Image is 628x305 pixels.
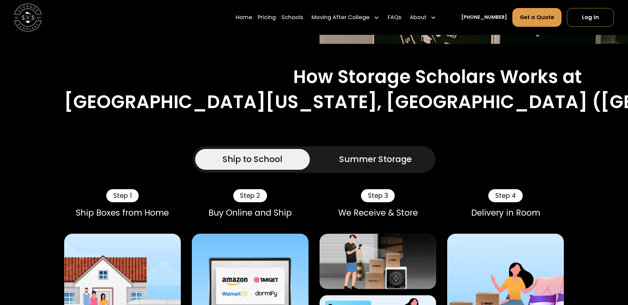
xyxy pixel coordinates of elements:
div: Moving After College [311,13,370,21]
div: Buy Online and Ship [192,208,308,218]
div: Delivery in Room [447,208,564,218]
a: Schools [281,8,303,27]
div: Ship Boxes from Home [64,208,181,218]
div: Step 4 [488,189,523,202]
div: Summer Storage [339,153,412,165]
a: FAQs [388,8,401,27]
a: Get a Quote [512,8,561,27]
div: Ship to School [223,153,282,165]
a: [PHONE_NUMBER] [461,14,507,21]
div: About [410,13,426,21]
div: Moving After College [309,8,382,27]
div: Step 2 [233,189,267,202]
div: We Receive & Store [320,208,436,218]
h2: How Storage Scholars Works at [293,66,582,88]
a: Home [236,8,252,27]
a: Pricing [258,8,276,27]
div: Step 3 [361,189,395,202]
a: Log In [567,8,614,27]
div: About [407,8,439,27]
img: Storage Scholars main logo [14,3,42,31]
div: Step 1 [106,189,139,202]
